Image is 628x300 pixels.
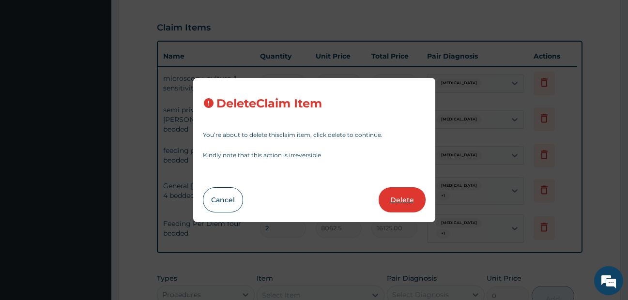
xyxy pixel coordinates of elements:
[159,5,182,28] div: Minimize live chat window
[203,132,426,138] p: You’re about to delete this claim item , click delete to continue.
[56,89,134,187] span: We're online!
[203,187,243,212] button: Cancel
[379,187,426,212] button: Delete
[216,97,322,110] h3: Delete Claim Item
[5,198,184,232] textarea: Type your message and hit 'Enter'
[50,54,163,67] div: Chat with us now
[203,152,426,158] p: Kindly note that this action is irreversible
[18,48,39,73] img: d_794563401_company_1708531726252_794563401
